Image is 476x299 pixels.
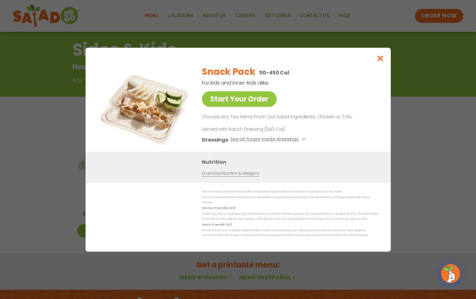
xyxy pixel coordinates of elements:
[202,212,378,221] p: While our menu includes ingredients that are made without gluten, our restaurants are not gluten ...
[230,136,307,143] button: See all house made dressings
[100,60,189,149] img: Featured product photo for Snack Pack
[202,228,378,238] p: While our menu includes foods that are made without dairy, our restaurants are not dairy free. We...
[202,79,345,87] p: For kids and inner-kids alike.
[202,136,228,143] h3: Dressings
[370,48,390,69] button: Close modal
[202,158,381,166] h3: Nutrition
[202,170,259,176] a: Download Nutrition & Allergens
[259,69,289,77] p: 110-450 Cal
[202,65,255,79] h2: Snack Pack
[442,265,459,282] img: wpChatIcon
[202,126,320,132] p: Served with Ranch Dressing (340 Cal)
[202,222,232,226] strong: Dairy Friendly (DF)
[202,195,378,205] p: Nutrition information is based on our standard recipes and portion sizes. Click Nutrition & Aller...
[202,206,235,210] strong: Gluten Friendly (GF)
[202,189,378,194] p: We are not an allergen free facility and cannot guarantee the absence of allergens in our foods.
[202,113,376,121] p: Choose Any Two Items From Our Salad Ingredients, Chicken or Tofu
[202,91,277,107] a: Start Your Order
